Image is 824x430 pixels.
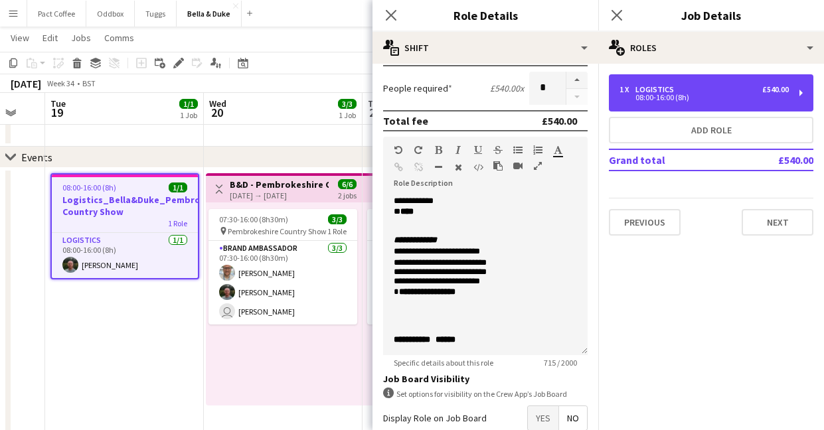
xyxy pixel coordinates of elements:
button: Ordered List [533,145,542,155]
div: Total fee [383,114,428,127]
app-card-role: Brand Ambassador3/307:30-16:00 (8h30m)[PERSON_NAME][PERSON_NAME] [PERSON_NAME] [367,241,516,324]
button: Pact Coffee [27,1,86,27]
label: People required [383,82,452,94]
h3: Job Details [598,7,824,24]
button: Add role [609,117,813,143]
div: £540.00 [762,85,789,94]
td: £540.00 [734,149,813,171]
a: Edit [37,29,63,46]
a: Comms [99,29,139,46]
div: [DATE] [11,77,41,90]
span: 08:00-16:00 (8h) [62,182,116,192]
button: Previous [609,209,681,236]
span: Comms [104,32,134,44]
button: Text Color [553,145,562,155]
h3: Job Board Visibility [383,373,588,385]
span: Yes [528,406,558,430]
span: 1/1 [169,182,187,192]
button: Horizontal Line [434,162,443,173]
a: Jobs [66,29,96,46]
span: 21 [366,105,384,120]
button: Increase [566,72,588,89]
h3: B&D - Pembrokeshire Country Show [230,179,329,190]
span: 715 / 2000 [533,358,588,368]
div: Set options for visibility on the Crew App’s Job Board [383,388,588,400]
span: Week 34 [44,78,77,88]
span: No [559,406,587,430]
button: Bold [434,145,443,155]
div: 1 Job [339,110,356,120]
span: Wed [209,98,226,109]
span: 6/6 [338,179,357,189]
div: Roles [598,32,824,64]
button: Strikethrough [493,145,503,155]
span: 07:30-16:00 (8h30m) [219,214,288,224]
button: Unordered List [513,145,523,155]
span: Pembrokeshire Country Show [228,226,327,236]
h3: Role Details [372,7,598,24]
app-card-role: Brand Ambassador3/307:30-16:00 (8h30m)[PERSON_NAME][PERSON_NAME] [PERSON_NAME] [208,241,357,324]
span: Jobs [71,32,91,44]
button: Tuggs [135,1,177,27]
div: 1 x [619,85,635,94]
span: 1/1 [179,99,198,109]
button: Insert video [513,161,523,171]
span: 1 Role [168,218,187,228]
div: 1 Job [180,110,197,120]
button: HTML Code [473,162,483,173]
span: Tue [50,98,66,109]
button: Italic [453,145,463,155]
div: 08:00-16:00 (8h) [619,94,789,101]
button: Oddbox [86,1,135,27]
div: Shift [372,32,598,64]
span: View [11,32,29,44]
button: Redo [414,145,423,155]
button: Next [742,209,813,236]
button: Underline [473,145,483,155]
app-job-card: 07:30-16:00 (8h30m)3/3 Pembrokeshire Country Show1 RoleBrand Ambassador3/307:30-16:00 (8h30m)[PER... [367,209,516,324]
span: Specific details about this role [383,358,504,368]
div: [DATE] → [DATE] [230,190,329,200]
span: 19 [48,105,66,120]
span: Edit [42,32,58,44]
span: 1 Role [327,226,347,236]
app-job-card: 07:30-16:00 (8h30m)3/3 Pembrokeshire Country Show1 RoleBrand Ambassador3/307:30-16:00 (8h30m)[PER... [208,209,357,324]
a: View [5,29,35,46]
button: Fullscreen [533,161,542,171]
div: Logistics [635,85,679,94]
button: Clear Formatting [453,162,463,173]
button: Paste as plain text [493,161,503,171]
button: Undo [394,145,403,155]
span: 3/3 [328,214,347,224]
div: Events [21,151,52,164]
app-card-role: Logistics1/108:00-16:00 (8h)[PERSON_NAME] [52,233,198,278]
label: Display Role on Job Board [383,412,487,424]
h3: Logistics_Bella&Duke_Pembrokeshire Country Show [52,194,198,218]
div: £540.00 [542,114,577,127]
span: 3/3 [338,99,357,109]
div: 2 jobs [338,189,357,200]
div: BST [82,78,96,88]
td: Grand total [609,149,734,171]
app-job-card: 08:00-16:00 (8h)1/1Logistics_Bella&Duke_Pembrokeshire Country Show1 RoleLogistics1/108:00-16:00 (... [50,173,199,279]
span: 20 [207,105,226,120]
div: £540.00 x [490,82,524,94]
span: Thu [368,98,384,109]
button: Bella & Duke [177,1,242,27]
